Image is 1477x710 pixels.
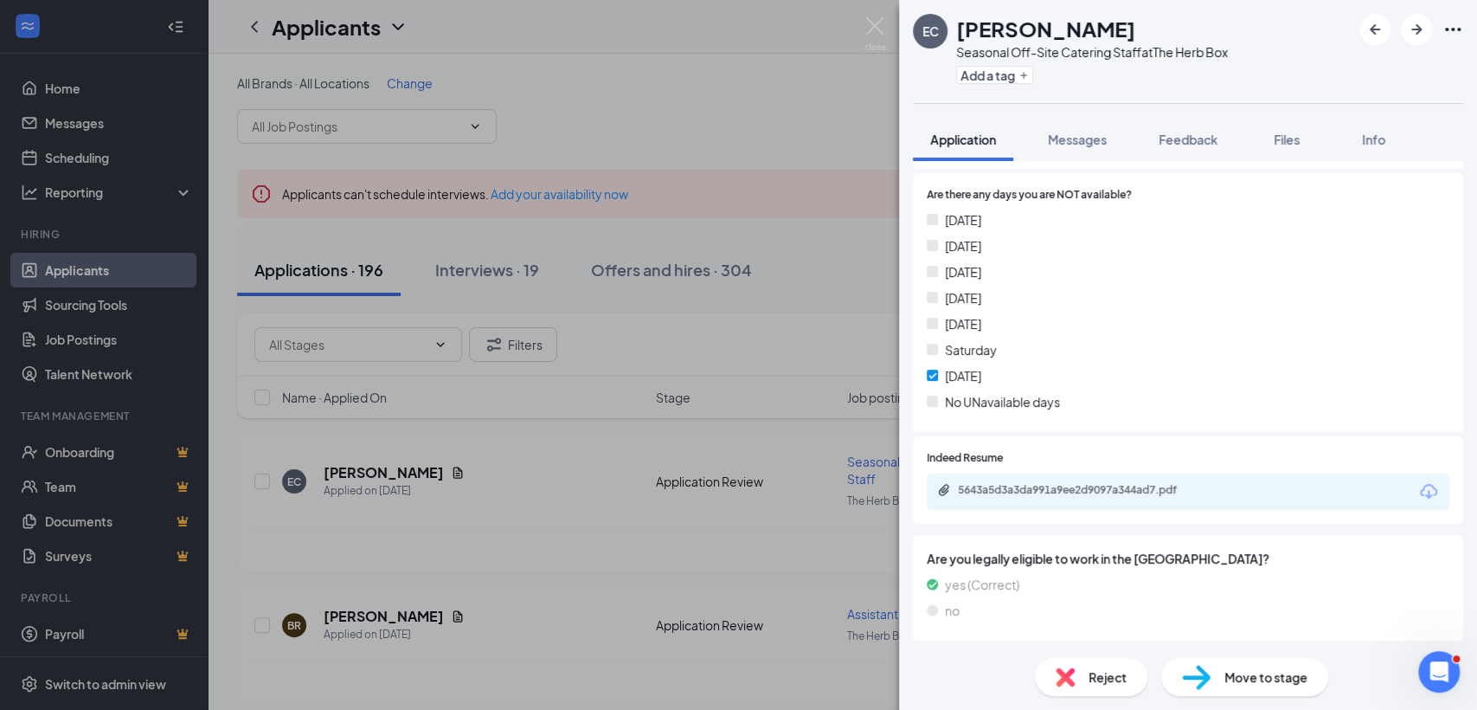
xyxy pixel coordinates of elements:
span: [DATE] [945,366,981,385]
span: Saturday [945,340,997,359]
button: PlusAdd a tag [956,66,1033,84]
div: 5643a5d3a3da991a9ee2d9097a344ad7.pdf [958,483,1200,497]
svg: ArrowLeftNew [1365,19,1385,40]
svg: Paperclip [937,483,951,497]
svg: Plus [1018,70,1029,81]
button: ArrowRight [1401,14,1432,45]
span: no [945,601,960,620]
span: Application [930,132,996,147]
span: Indeed Resume [927,450,1003,467]
svg: ArrowRight [1406,19,1427,40]
div: EC [922,23,939,40]
span: yes (Correct) [945,575,1019,594]
span: Reject [1088,668,1127,687]
span: No UNavailable days [945,392,1060,411]
span: Feedback [1159,132,1217,147]
span: Are you legally eligible to work in the [GEOGRAPHIC_DATA]? [927,549,1449,568]
span: Are there any days you are NOT available? [927,187,1132,203]
span: [DATE] [945,288,981,307]
span: Info [1362,132,1385,147]
button: ArrowLeftNew [1359,14,1390,45]
span: [DATE] [945,262,981,281]
span: Messages [1048,132,1107,147]
iframe: Intercom live chat [1418,651,1460,693]
div: Seasonal Off-Site Catering Staff at The Herb Box [956,43,1228,61]
span: [DATE] [945,210,981,229]
span: [DATE] [945,314,981,333]
span: [DATE] [945,236,981,255]
svg: Download [1418,481,1439,502]
span: Move to stage [1224,668,1307,687]
a: Paperclip5643a5d3a3da991a9ee2d9097a344ad7.pdf [937,483,1217,500]
h1: [PERSON_NAME] [956,14,1135,43]
svg: Ellipses [1442,19,1463,40]
span: Files [1274,132,1300,147]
